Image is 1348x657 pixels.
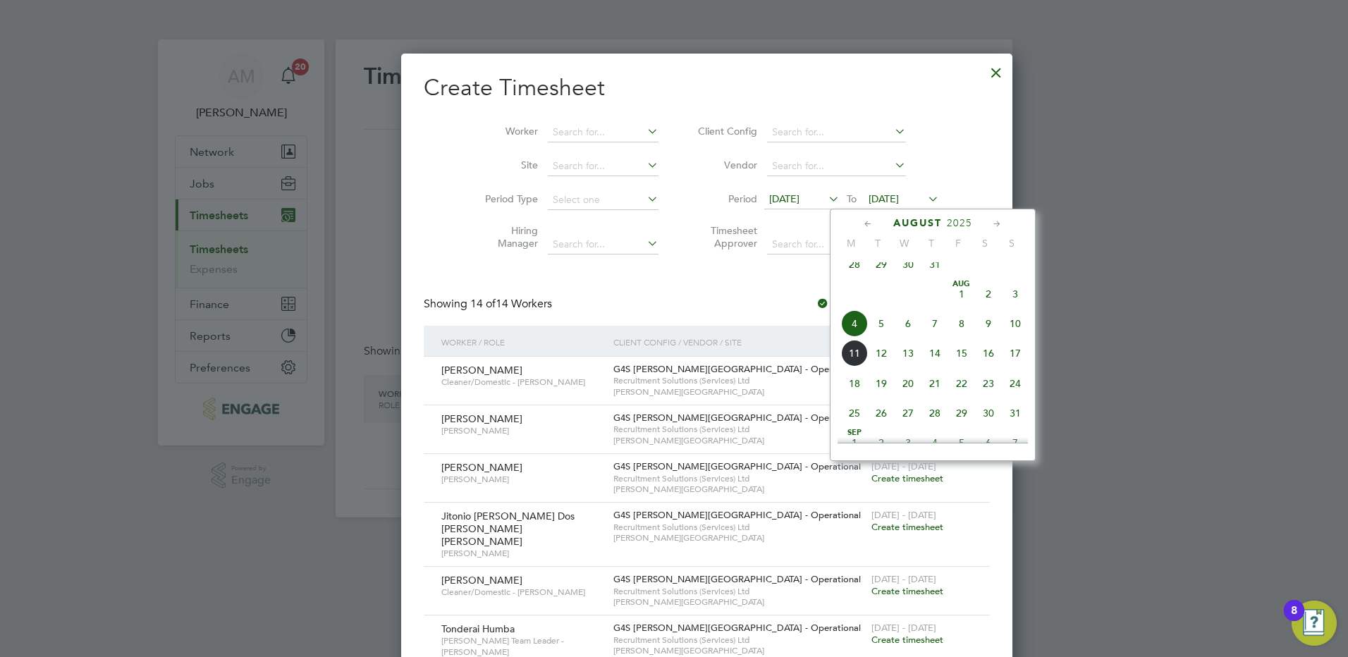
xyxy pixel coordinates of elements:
[441,412,522,425] span: [PERSON_NAME]
[948,310,975,337] span: 8
[895,340,921,367] span: 13
[975,340,1002,367] span: 16
[474,159,538,171] label: Site
[1292,601,1337,646] button: Open Resource Center, 8 new notifications
[871,460,936,472] span: [DATE] - [DATE]
[838,237,864,250] span: M
[613,634,864,646] span: Recruitment Solutions (Services) Ltd
[869,192,899,205] span: [DATE]
[548,190,658,210] input: Select one
[441,425,603,436] span: [PERSON_NAME]
[424,297,555,312] div: Showing
[864,237,891,250] span: T
[921,370,948,397] span: 21
[948,370,975,397] span: 22
[1002,340,1029,367] span: 17
[613,412,861,424] span: G4S [PERSON_NAME][GEOGRAPHIC_DATA] - Operational
[921,429,948,456] span: 4
[975,429,1002,456] span: 6
[868,251,895,278] span: 29
[895,251,921,278] span: 30
[613,473,864,484] span: Recruitment Solutions (Services) Ltd
[441,510,575,548] span: Jitonio [PERSON_NAME] Dos [PERSON_NAME] [PERSON_NAME]
[868,340,895,367] span: 12
[868,429,895,456] span: 2
[1002,429,1029,456] span: 7
[441,587,603,598] span: Cleaner/Domestic - [PERSON_NAME]
[948,340,975,367] span: 15
[548,156,658,176] input: Search for...
[613,363,861,375] span: G4S [PERSON_NAME][GEOGRAPHIC_DATA] - Operational
[613,386,864,398] span: [PERSON_NAME][GEOGRAPHIC_DATA]
[613,573,861,585] span: G4S [PERSON_NAME][GEOGRAPHIC_DATA] - Operational
[694,224,757,250] label: Timesheet Approver
[438,326,610,358] div: Worker / Role
[871,634,943,646] span: Create timesheet
[613,532,864,544] span: [PERSON_NAME][GEOGRAPHIC_DATA]
[895,429,921,456] span: 3
[868,400,895,426] span: 26
[841,400,868,426] span: 25
[1002,370,1029,397] span: 24
[893,217,942,229] span: August
[975,400,1002,426] span: 30
[871,622,936,634] span: [DATE] - [DATE]
[841,429,868,456] span: 1
[1002,400,1029,426] span: 31
[441,548,603,559] span: [PERSON_NAME]
[548,123,658,142] input: Search for...
[548,235,658,254] input: Search for...
[871,573,936,585] span: [DATE] - [DATE]
[424,73,990,103] h2: Create Timesheet
[613,622,861,634] span: G4S [PERSON_NAME][GEOGRAPHIC_DATA] - Operational
[613,460,861,472] span: G4S [PERSON_NAME][GEOGRAPHIC_DATA] - Operational
[975,310,1002,337] span: 9
[1291,610,1297,629] div: 8
[613,484,864,495] span: [PERSON_NAME][GEOGRAPHIC_DATA]
[1002,281,1029,307] span: 3
[895,400,921,426] span: 27
[972,237,998,250] span: S
[441,622,515,635] span: Tonderai Humba
[613,586,864,597] span: Recruitment Solutions (Services) Ltd
[441,635,603,657] span: [PERSON_NAME] Team Leader - [PERSON_NAME]
[694,125,757,137] label: Client Config
[948,281,975,288] span: Aug
[613,435,864,446] span: [PERSON_NAME][GEOGRAPHIC_DATA]
[767,156,906,176] input: Search for...
[470,297,552,311] span: 14 Workers
[868,370,895,397] span: 19
[474,192,538,205] label: Period Type
[841,340,868,367] span: 11
[441,376,603,388] span: Cleaner/Domestic - [PERSON_NAME]
[841,251,868,278] span: 28
[975,281,1002,307] span: 2
[441,461,522,474] span: [PERSON_NAME]
[613,424,864,435] span: Recruitment Solutions (Services) Ltd
[1002,310,1029,337] span: 10
[895,310,921,337] span: 6
[441,364,522,376] span: [PERSON_NAME]
[767,235,906,254] input: Search for...
[613,522,864,533] span: Recruitment Solutions (Services) Ltd
[613,375,864,386] span: Recruitment Solutions (Services) Ltd
[948,429,975,456] span: 5
[891,237,918,250] span: W
[948,400,975,426] span: 29
[895,370,921,397] span: 20
[921,251,948,278] span: 31
[921,340,948,367] span: 14
[947,217,972,229] span: 2025
[694,159,757,171] label: Vendor
[841,370,868,397] span: 18
[918,237,945,250] span: T
[613,645,864,656] span: [PERSON_NAME][GEOGRAPHIC_DATA]
[470,297,496,311] span: 14 of
[441,474,603,485] span: [PERSON_NAME]
[767,123,906,142] input: Search for...
[841,429,868,436] span: Sep
[871,585,943,597] span: Create timesheet
[921,400,948,426] span: 28
[945,237,972,250] span: F
[871,509,936,521] span: [DATE] - [DATE]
